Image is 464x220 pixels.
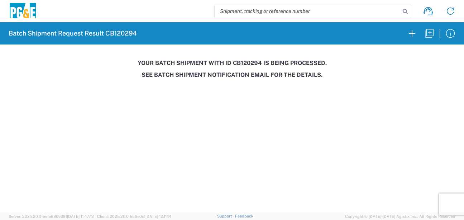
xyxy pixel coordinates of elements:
[9,214,94,219] span: Server: 2025.20.0-5efa686e39f
[97,214,171,219] span: Client: 2025.20.0-8c6e0cf
[5,71,459,78] h3: See Batch Shipment Notification email for the details.
[145,214,171,219] span: [DATE] 12:11:14
[345,213,455,220] span: Copyright © [DATE]-[DATE] Agistix Inc., All Rights Reserved
[217,214,235,218] a: Support
[9,29,137,38] h2: Batch Shipment Request Result CB120294
[215,4,400,18] input: Shipment, tracking or reference number
[67,214,94,219] span: [DATE] 11:47:12
[5,60,459,66] h3: Your batch shipment with id CB120294 is being processed.
[235,214,253,218] a: Feedback
[9,3,37,20] img: pge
